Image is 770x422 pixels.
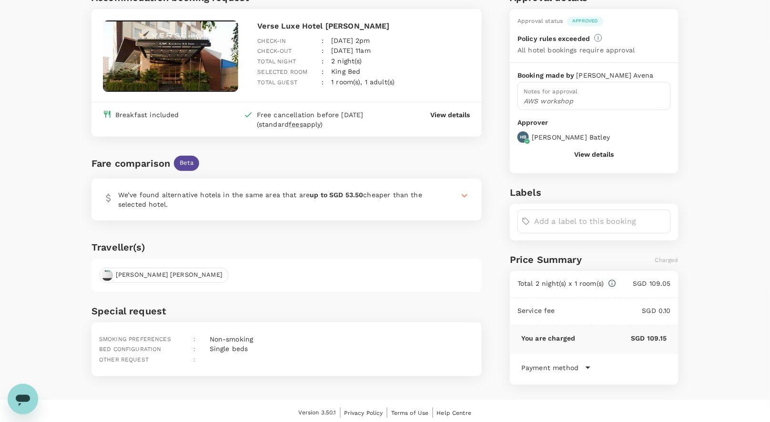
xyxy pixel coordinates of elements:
[331,67,360,76] p: King Bed
[314,49,324,67] div: :
[115,110,179,120] div: Breakfast included
[437,408,472,418] a: Help Centre
[521,333,575,343] p: You are charged
[517,118,671,128] p: Approver
[99,356,149,363] span: Other request
[118,190,436,209] p: We’ve found alternative hotels in the same area that are cheaper than the selected hotel.
[91,303,482,319] h6: Special request
[101,270,113,281] img: avatar-67e107d034142.png
[257,38,286,44] span: Check-in
[576,333,667,343] p: SGD 109.15
[344,408,383,418] a: Privacy Policy
[103,20,238,92] img: hotel
[91,240,482,255] h6: Traveller(s)
[206,340,248,354] div: Single beds
[257,58,296,65] span: Total night
[577,70,654,80] p: [PERSON_NAME] Avena
[510,185,679,200] h6: Labels
[257,48,292,54] span: Check-out
[517,45,635,55] p: All hotel bookings require approval
[314,38,324,56] div: :
[110,271,228,280] span: [PERSON_NAME] [PERSON_NAME]
[174,159,199,168] span: Beta
[99,346,162,352] span: Bed configuration
[517,34,590,43] p: Policy rules exceeded
[194,336,196,342] span: :
[437,410,472,416] span: Help Centre
[555,306,671,315] p: SGD 0.10
[655,257,679,263] span: Charged
[510,252,582,267] h6: Price Summary
[524,88,578,95] span: Notes for approval
[99,336,171,342] span: Smoking preferences
[310,191,363,199] b: up to SGD 53.50
[391,410,429,416] span: Terms of Use
[91,156,170,171] div: Fare comparison
[314,28,324,46] div: :
[194,346,196,352] span: :
[257,69,307,75] span: Selected room
[289,121,303,128] span: fees
[517,279,604,288] p: Total 2 night(s) x 1 room(s)
[431,110,470,120] button: View details
[331,46,371,55] p: [DATE] 11am
[520,134,527,141] p: HB
[257,20,470,32] p: Verse Luxe Hotel [PERSON_NAME]
[331,36,370,45] p: [DATE] 2pm
[314,70,324,88] div: :
[8,384,38,414] iframe: Button to launch messaging window
[532,132,610,142] p: [PERSON_NAME] Batley
[575,151,614,158] button: View details
[567,18,604,24] span: Approved
[314,59,324,77] div: :
[524,96,665,106] p: AWS workshop
[299,408,336,418] span: Version 3.50.1
[534,214,667,229] input: Add a label to this booking
[517,306,555,315] p: Service fee
[257,110,392,129] div: Free cancellation before [DATE] (standard apply)
[257,79,297,86] span: Total guest
[344,410,383,416] span: Privacy Policy
[331,56,362,66] p: 2 night(s)
[517,17,563,26] div: Approval status
[206,331,253,344] div: Non-smoking
[617,279,671,288] p: SGD 109.05
[331,77,395,87] p: 1 room(s), 1 adult(s)
[391,408,429,418] a: Terms of Use
[194,356,196,363] span: :
[521,363,578,372] p: Payment method
[517,70,576,80] p: Booking made by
